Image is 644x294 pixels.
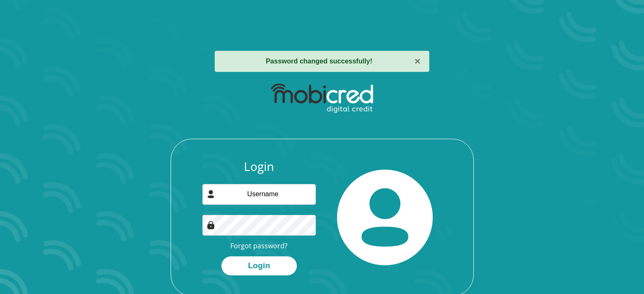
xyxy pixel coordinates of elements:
[415,56,420,66] button: ×
[230,241,287,250] a: Forgot password?
[221,256,297,275] button: Login
[271,84,373,113] img: mobicred logo
[202,184,316,205] input: Username
[207,190,215,198] img: user-icon image
[266,58,373,65] strong: Password changed successfully!
[207,221,215,229] img: Image
[202,159,316,174] h3: Login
